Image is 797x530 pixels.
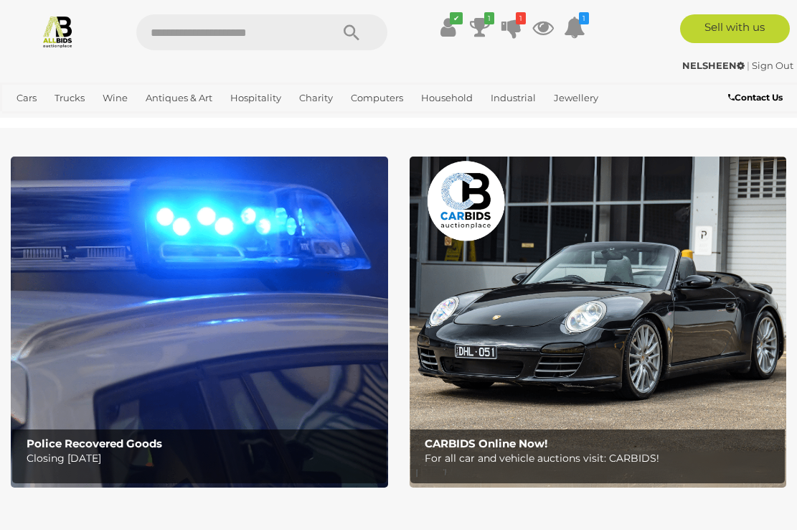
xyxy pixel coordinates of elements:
p: For all car and vehicle auctions visit: CARBIDS! [425,450,778,468]
a: [GEOGRAPHIC_DATA] [103,110,217,134]
a: Sports [56,110,97,134]
button: Search [316,14,387,50]
a: Contact Us [728,90,786,106]
a: Office [11,110,49,134]
a: Household [415,86,478,110]
a: ✔ [438,14,459,40]
img: CARBIDS Online Now! [410,157,787,487]
a: CARBIDS Online Now! CARBIDS Online Now! For all car and vehicle auctions visit: CARBIDS! [410,157,787,487]
a: 1 [501,14,522,40]
a: Cars [11,86,42,110]
a: Antiques & Art [140,86,218,110]
a: 1 [564,14,585,40]
b: Contact Us [728,92,783,103]
p: Closing [DATE] [27,450,379,468]
a: Police Recovered Goods Police Recovered Goods Closing [DATE] [11,157,388,487]
b: CARBIDS Online Now! [425,437,547,450]
a: Charity [293,86,339,110]
i: ✔ [450,12,463,24]
a: Computers [345,86,409,110]
i: 1 [516,12,526,24]
a: Trucks [49,86,90,110]
img: Police Recovered Goods [11,157,388,487]
a: Jewellery [548,86,604,110]
a: NELSHEEN [682,60,747,71]
i: 1 [579,12,589,24]
img: Allbids.com.au [41,14,75,48]
a: Wine [97,86,133,110]
i: 1 [484,12,494,24]
strong: NELSHEEN [682,60,745,71]
b: Police Recovered Goods [27,437,162,450]
a: Sell with us [680,14,790,43]
span: | [747,60,750,71]
a: Industrial [485,86,542,110]
a: Hospitality [225,86,287,110]
a: Sign Out [752,60,793,71]
a: 1 [469,14,491,40]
